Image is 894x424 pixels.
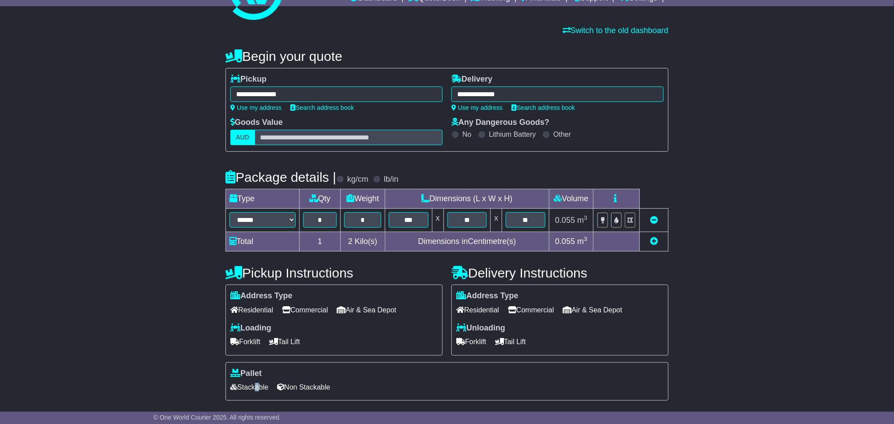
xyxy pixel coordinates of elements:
td: x [491,209,502,232]
span: Air & Sea Depot [337,303,397,317]
span: Tail Lift [495,335,526,349]
label: Other [553,130,571,139]
label: Goods Value [230,118,283,128]
label: Pickup [230,75,267,84]
span: 0.055 [555,216,575,225]
td: Total [226,232,300,251]
span: m [577,216,587,225]
td: Type [226,189,300,209]
label: Delivery [451,75,492,84]
label: Lithium Battery [489,130,536,139]
span: Forklift [230,335,260,349]
label: Unloading [456,323,505,333]
a: Use my address [230,104,282,111]
h4: Begin your quote [225,49,669,64]
label: kg/cm [347,175,368,184]
td: 1 [300,232,341,251]
span: Tail Lift [269,335,300,349]
label: No [462,130,471,139]
label: Any Dangerous Goods? [451,118,549,128]
a: Switch to the old dashboard [563,26,669,35]
span: Forklift [456,335,486,349]
td: Volume [549,189,593,209]
label: Address Type [230,291,293,301]
span: Non Stackable [277,380,330,394]
label: AUD [230,130,255,145]
a: Search address book [511,104,575,111]
a: Search address book [290,104,354,111]
a: Add new item [650,237,658,246]
span: Commercial [282,303,328,317]
td: Qty [300,189,341,209]
span: m [577,237,587,246]
label: Address Type [456,291,518,301]
td: Dimensions in Centimetre(s) [385,232,549,251]
sup: 3 [584,214,587,221]
span: Commercial [508,303,554,317]
td: Dimensions (L x W x H) [385,189,549,209]
span: Air & Sea Depot [563,303,623,317]
span: Stackable [230,380,268,394]
span: 0.055 [555,237,575,246]
span: Residential [456,303,499,317]
a: Remove this item [650,216,658,225]
a: Use my address [451,104,503,111]
span: © One World Courier 2025. All rights reserved. [154,414,281,421]
h4: Package details | [225,170,336,184]
label: lb/in [384,175,398,184]
label: Loading [230,323,271,333]
sup: 3 [584,236,587,242]
td: x [432,209,443,232]
label: Pallet [230,369,262,379]
span: Residential [230,303,273,317]
h4: Delivery Instructions [451,266,669,280]
h4: Pickup Instructions [225,266,443,280]
td: Kilo(s) [341,232,385,251]
span: 2 [348,237,353,246]
td: Weight [341,189,385,209]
